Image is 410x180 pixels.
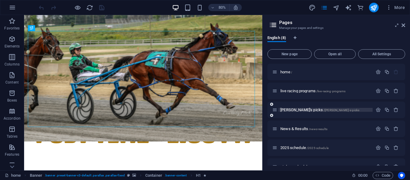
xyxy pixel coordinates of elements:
[384,88,389,93] div: Duplicate
[376,107,381,112] div: Settings
[321,4,328,11] button: pages
[233,5,238,10] i: On resize automatically adjust zoom level to fit chosen device.
[279,127,373,131] div: News & Results/news-results
[357,4,364,11] i: Commerce
[393,164,399,169] div: Remove
[309,127,327,131] span: /news-results
[217,4,227,11] h6: 80%
[7,98,17,103] p: Boxes
[279,165,373,169] div: stakes schedule/stakes-schedule
[279,70,373,74] div: home/
[384,126,389,131] div: Duplicate
[362,173,363,178] span: :
[30,172,206,179] nav: breadcrumb
[280,89,345,93] span: Click to open page
[383,3,407,12] button: More
[30,172,43,179] span: Click to select. Double-click to edit
[5,152,19,157] p: Features
[384,69,389,75] div: Duplicate
[280,127,327,131] span: Click to open page
[357,4,364,11] button: commerce
[291,71,292,74] span: /
[4,26,20,31] p: Favorites
[333,4,340,11] i: Navigator
[321,4,328,11] i: Pages (Ctrl+Alt+S)
[373,172,393,179] button: Code
[270,52,309,56] span: New page
[307,146,329,150] span: /2025-schedule
[393,107,399,112] div: Remove
[384,164,389,169] div: Duplicate
[5,62,20,67] p: Columns
[45,172,125,179] span: . banner .preset-banner-v3-default .parallax .parallax-fixed
[279,89,373,93] div: live racing programs/live-racing-programs
[127,174,130,177] i: This element is a customizable preset
[375,172,390,179] span: Code
[203,174,206,177] i: Element contains an animation
[279,25,393,31] h3: Manage your pages and settings
[309,4,316,11] i: Design (Ctrl+Alt+Y)
[323,108,359,112] span: /[PERSON_NAME]-s-picks
[358,172,367,179] span: 00 00
[267,49,312,59] button: New page
[5,172,21,179] a: Click to cancel selection. Double-click to open Pages
[358,49,405,59] button: All Settings
[145,172,162,179] span: Click to select. Double-click to edit
[279,146,373,150] div: 2025 schedule/2025-schedule
[333,4,340,11] button: navigator
[132,174,136,177] i: This element contains a background
[393,88,399,93] div: Remove
[398,172,405,179] button: Usercentrics
[345,4,352,11] i: AI Writer
[384,107,389,112] div: Duplicate
[310,165,333,169] span: /stakes-schedule
[165,172,187,179] span: . banner-content
[369,3,379,12] button: publish
[393,126,399,131] div: Remove
[7,134,17,139] p: Tables
[376,145,381,150] div: Settings
[280,145,329,150] span: Click to open page
[74,4,81,11] button: Click here to leave preview mode and continue editing
[352,172,368,179] h6: Session time
[267,34,286,43] span: English (8)
[280,70,292,74] span: Click to open page
[393,69,399,75] div: The startpage cannot be deleted
[86,4,93,11] button: reload
[384,145,389,150] div: Duplicate
[5,44,20,49] p: Elements
[376,164,381,169] div: Settings
[5,80,19,85] p: Content
[317,52,353,56] span: Open all
[376,88,381,93] div: Settings
[208,4,230,11] button: 80%
[196,172,201,179] span: Click to select. Double-click to edit
[376,126,381,131] div: Settings
[345,4,352,11] button: text_generator
[316,90,345,93] span: /live-racing-programs
[267,35,405,47] div: Language Tabs
[4,116,20,121] p: Accordion
[279,20,405,25] h2: Pages
[279,108,373,112] div: [PERSON_NAME]'s picks/[PERSON_NAME]-s-picks
[314,49,356,59] button: Open all
[386,5,405,11] span: More
[361,52,402,56] span: All Settings
[309,4,316,11] button: design
[280,108,359,112] span: [PERSON_NAME]'s picks
[393,145,399,150] div: Remove
[86,4,93,11] i: Reload page
[376,69,381,75] div: Settings
[370,4,377,11] i: Publish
